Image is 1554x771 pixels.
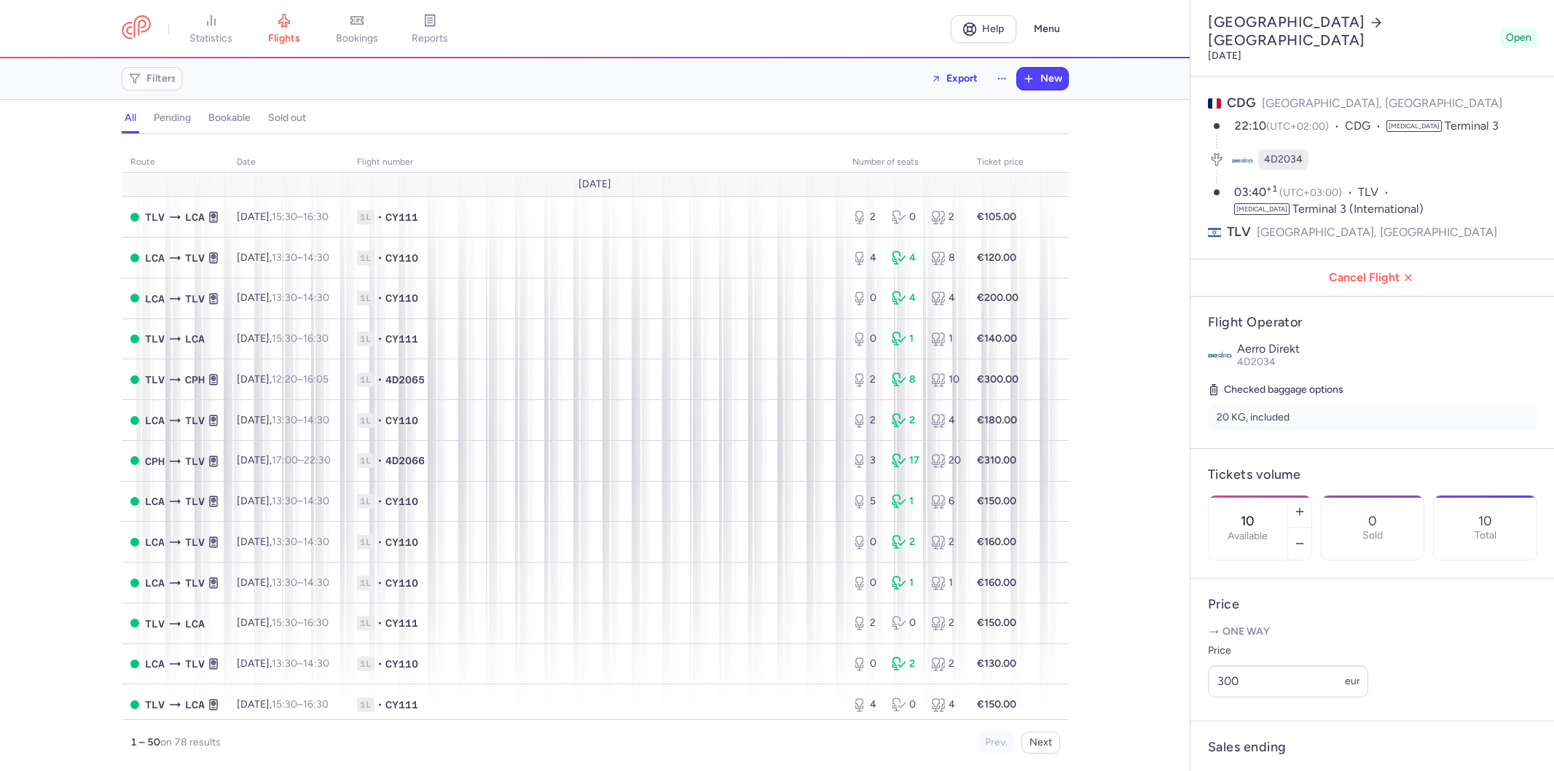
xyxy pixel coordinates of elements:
[977,732,1016,754] button: Prev.
[357,372,374,387] span: 1L
[892,372,919,387] div: 8
[145,616,165,632] span: TLV
[336,32,378,45] span: bookings
[385,535,418,549] span: CY110
[272,373,297,385] time: 12:20
[1208,404,1537,431] li: 20 KG, included
[578,179,611,190] span: [DATE]
[977,332,1017,345] strong: €140.00
[377,576,382,590] span: •
[1506,31,1531,45] span: Open
[1017,68,1068,90] button: New
[852,210,880,224] div: 2
[1021,732,1060,754] button: Next
[1345,118,1386,135] span: CDG
[892,332,919,346] div: 1
[1232,149,1252,170] figure: 4D airline logo
[977,698,1016,711] strong: €150.00
[377,251,382,265] span: •
[357,657,374,671] span: 1L
[377,657,382,671] span: •
[1227,95,1256,111] span: CDG
[272,414,329,426] span: –
[272,211,329,223] span: –
[237,536,329,548] span: [DATE],
[303,211,329,223] time: 16:30
[931,210,959,224] div: 2
[385,372,425,387] span: 4D2065
[357,697,374,712] span: 1L
[385,453,425,468] span: 4D2066
[931,657,959,671] div: 2
[892,210,919,224] div: 0
[185,412,205,428] span: TLV
[1040,73,1062,85] span: New
[145,493,165,509] span: LCA
[982,23,1004,34] span: Help
[892,697,919,712] div: 0
[303,495,329,507] time: 14:30
[304,454,331,466] time: 22:30
[977,495,1016,507] strong: €150.00
[1208,381,1537,399] h5: Checked baggage options
[237,657,329,670] span: [DATE],
[931,372,959,387] div: 10
[951,15,1016,43] a: Help
[1234,185,1279,199] time: 03:40
[377,210,382,224] span: •
[272,291,329,304] span: –
[145,209,165,225] span: TLV
[357,291,374,305] span: 1L
[892,494,919,509] div: 1
[385,291,418,305] span: CY110
[892,535,919,549] div: 2
[385,332,418,346] span: CY111
[189,32,232,45] span: statistics
[1227,223,1251,241] span: TLV
[1345,675,1360,687] span: eur
[185,250,205,266] span: TLV
[1208,642,1368,660] label: Price
[237,291,329,304] span: [DATE],
[1208,466,1537,483] h4: Tickets volume
[237,454,331,466] span: [DATE],
[237,495,329,507] span: [DATE],
[272,576,329,589] span: –
[377,697,382,712] span: •
[272,332,329,345] span: –
[1208,50,1241,62] time: [DATE]
[377,413,382,428] span: •
[237,414,329,426] span: [DATE],
[272,454,298,466] time: 17:00
[977,414,1017,426] strong: €180.00
[377,291,382,305] span: •
[145,412,165,428] span: LCA
[303,576,329,589] time: 14:30
[185,209,205,225] span: LCA
[237,332,329,345] span: [DATE],
[272,536,297,548] time: 13:30
[852,453,880,468] div: 3
[892,657,919,671] div: 2
[303,251,329,264] time: 14:30
[272,495,329,507] span: –
[931,251,959,265] div: 8
[357,251,374,265] span: 1L
[185,616,205,632] span: LCA
[357,535,374,549] span: 1L
[385,697,418,712] span: CY111
[237,617,329,629] span: [DATE],
[852,251,880,265] div: 4
[272,617,329,629] span: –
[852,413,880,428] div: 2
[145,250,165,266] span: LCA
[303,373,329,385] time: 16:05
[122,15,151,42] a: CitizenPlane red outlined logo
[272,211,297,223] time: 15:30
[977,576,1016,589] strong: €160.00
[1208,625,1537,639] p: One way
[931,332,959,346] div: 1
[357,413,374,428] span: 1L
[1234,119,1266,133] time: 22:10
[145,453,165,469] span: CPH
